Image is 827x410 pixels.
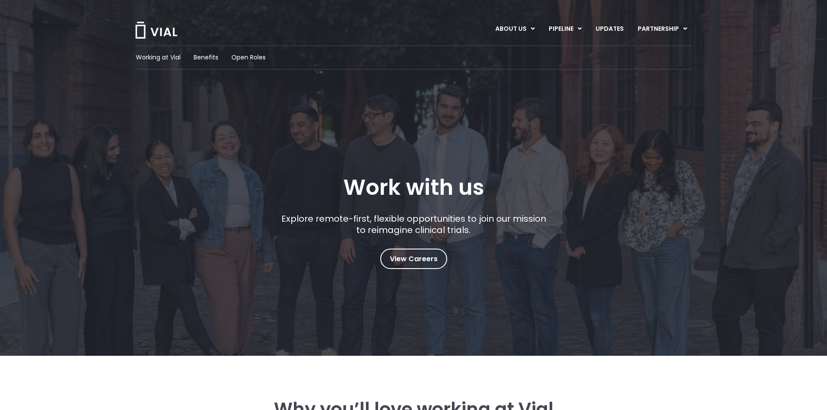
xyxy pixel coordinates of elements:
a: Working at Vial [136,53,181,62]
a: UPDATES [589,22,630,36]
a: PIPELINEMenu Toggle [542,22,588,36]
p: Explore remote-first, flexible opportunities to join our mission to reimagine clinical trials. [278,213,549,236]
a: ABOUT USMenu Toggle [488,22,541,36]
a: View Careers [380,249,447,269]
h1: Work with us [343,175,484,200]
a: Benefits [194,53,218,62]
a: Open Roles [231,53,266,62]
span: View Careers [390,253,438,265]
a: PARTNERSHIPMenu Toggle [631,22,694,36]
img: Vial Logo [135,22,178,39]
